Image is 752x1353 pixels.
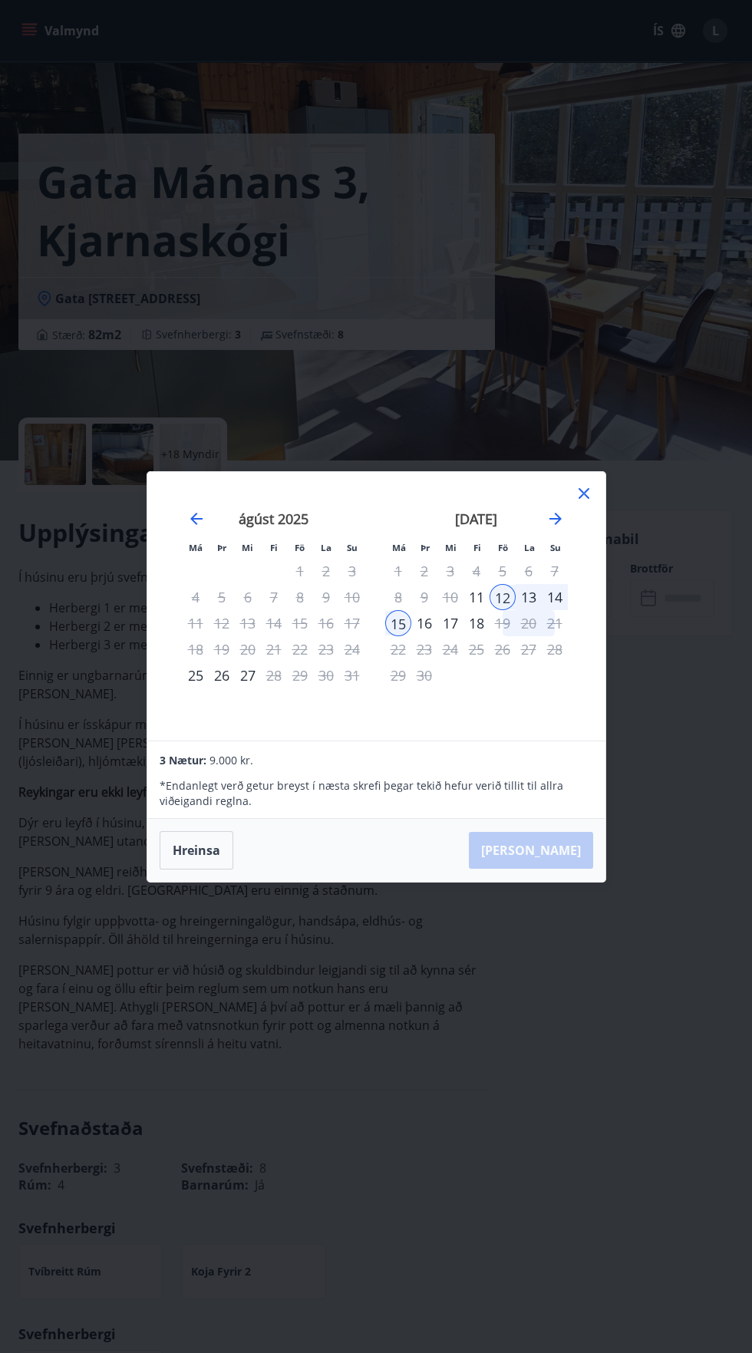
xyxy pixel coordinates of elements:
td: Not available. þriðjudagur, 9. september 2025 [411,584,437,610]
td: Not available. laugardagur, 6. september 2025 [516,558,542,584]
td: Not available. fimmtudagur, 21. ágúst 2025 [261,636,287,662]
div: Move forward to switch to the next month. [546,510,565,528]
div: Calendar [166,490,587,722]
div: 18 [463,610,490,636]
td: Not available. fimmtudagur, 7. ágúst 2025 [261,584,287,610]
td: Choose miðvikudagur, 27. ágúst 2025 as your check-in date. It’s available. [235,662,261,688]
span: 9.000 kr. [209,753,253,767]
td: Not available. laugardagur, 2. ágúst 2025 [313,558,339,584]
td: Not available. fimmtudagur, 14. ágúst 2025 [261,610,287,636]
td: Not available. mánudagur, 11. ágúst 2025 [183,610,209,636]
small: Þr [217,542,226,553]
span: 3 Nætur: [160,753,206,767]
small: Má [392,542,406,553]
td: Not available. mánudagur, 8. september 2025 [385,584,411,610]
td: Not available. miðvikudagur, 6. ágúst 2025 [235,584,261,610]
td: Selected. sunnudagur, 14. september 2025 [542,584,568,610]
small: Mi [445,542,457,553]
small: Su [347,542,358,553]
td: Selected as start date. föstudagur, 12. september 2025 [490,584,516,610]
div: 26 [209,662,235,688]
td: Not available. miðvikudagur, 13. ágúst 2025 [235,610,261,636]
td: Choose mánudagur, 29. september 2025 as your check-in date. It’s available. [385,662,411,688]
td: Choose mánudagur, 22. september 2025 as your check-in date. It’s available. [385,636,411,662]
td: Not available. sunnudagur, 31. ágúst 2025 [339,662,365,688]
td: Choose fimmtudagur, 11. september 2025 as your check-in date. It’s available. [463,584,490,610]
td: Choose fimmtudagur, 28. ágúst 2025 as your check-in date. It’s available. [261,662,287,688]
td: Not available. þriðjudagur, 5. ágúst 2025 [209,584,235,610]
td: Not available. sunnudagur, 3. ágúst 2025 [339,558,365,584]
small: Má [189,542,203,553]
td: Not available. laugardagur, 30. ágúst 2025 [313,662,339,688]
td: Not available. sunnudagur, 24. ágúst 2025 [339,636,365,662]
small: Mi [242,542,253,553]
td: Not available. föstudagur, 15. ágúst 2025 [287,610,313,636]
div: Aðeins innritun í boði [463,584,490,610]
td: Choose sunnudagur, 28. september 2025 as your check-in date. It’s available. [542,636,568,662]
td: Choose miðvikudagur, 17. september 2025 as your check-in date. It’s available. [437,610,463,636]
td: Not available. föstudagur, 1. ágúst 2025 [287,558,313,584]
div: 16 [411,610,437,636]
td: Not available. laugardagur, 23. ágúst 2025 [313,636,339,662]
td: Not available. fimmtudagur, 4. september 2025 [463,558,490,584]
td: Not available. laugardagur, 9. ágúst 2025 [313,584,339,610]
td: Selected as end date. mánudagur, 15. september 2025 [385,610,411,636]
small: La [524,542,535,553]
strong: ágúst 2025 [239,510,308,528]
button: Hreinsa [160,831,233,870]
div: 27 [235,662,261,688]
td: Choose mánudagur, 25. ágúst 2025 as your check-in date. It’s available. [183,662,209,688]
td: Choose fimmtudagur, 25. september 2025 as your check-in date. It’s available. [463,636,490,662]
small: Su [550,542,561,553]
td: Not available. sunnudagur, 10. ágúst 2025 [339,584,365,610]
small: Þr [421,542,430,553]
div: Move backward to switch to the previous month. [187,510,206,528]
td: Selected. laugardagur, 13. september 2025 [516,584,542,610]
td: Not available. laugardagur, 16. ágúst 2025 [313,610,339,636]
small: Fi [270,542,278,553]
td: Not available. sunnudagur, 7. september 2025 [542,558,568,584]
td: Not available. mánudagur, 18. ágúst 2025 [183,636,209,662]
td: Choose þriðjudagur, 26. ágúst 2025 as your check-in date. It’s available. [209,662,235,688]
div: Aðeins innritun í boði [183,662,209,688]
td: Not available. þriðjudagur, 12. ágúst 2025 [209,610,235,636]
div: 17 [437,610,463,636]
td: Not available. mánudagur, 1. september 2025 [385,558,411,584]
td: Choose þriðjudagur, 16. september 2025 as your check-in date. It’s available. [411,610,437,636]
small: Fö [295,542,305,553]
td: Choose föstudagur, 19. september 2025 as your check-in date. It’s available. [490,610,516,636]
td: Not available. föstudagur, 29. ágúst 2025 [287,662,313,688]
p: * Endanlegt verð getur breyst í næsta skrefi þegar tekið hefur verið tillit til allra viðeigandi ... [160,778,592,809]
td: Choose þriðjudagur, 30. september 2025 as your check-in date. It’s available. [411,662,437,688]
td: Not available. miðvikudagur, 3. september 2025 [437,558,463,584]
strong: [DATE] [455,510,497,528]
div: 12 [490,584,516,610]
td: Choose laugardagur, 20. september 2025 as your check-in date. It’s available. [516,610,542,636]
td: Not available. föstudagur, 22. ágúst 2025 [287,636,313,662]
div: Aðeins útritun í boði [261,662,287,688]
td: Not available. miðvikudagur, 10. september 2025 [437,584,463,610]
td: Not available. þriðjudagur, 2. september 2025 [411,558,437,584]
div: 14 [542,584,568,610]
div: 15 [385,610,411,636]
td: Choose fimmtudagur, 18. september 2025 as your check-in date. It’s available. [463,610,490,636]
td: Not available. mánudagur, 4. ágúst 2025 [183,584,209,610]
small: Fi [473,542,481,553]
td: Choose miðvikudagur, 24. september 2025 as your check-in date. It’s available. [437,636,463,662]
td: Not available. sunnudagur, 17. ágúst 2025 [339,610,365,636]
div: 13 [516,584,542,610]
td: Not available. föstudagur, 8. ágúst 2025 [287,584,313,610]
td: Not available. laugardagur, 27. september 2025 [516,636,542,662]
td: Not available. föstudagur, 26. september 2025 [490,636,516,662]
td: Not available. miðvikudagur, 20. ágúst 2025 [235,636,261,662]
small: Fö [498,542,508,553]
td: Not available. föstudagur, 5. september 2025 [490,558,516,584]
td: Not available. þriðjudagur, 19. ágúst 2025 [209,636,235,662]
td: Choose sunnudagur, 21. september 2025 as your check-in date. It’s available. [542,610,568,636]
td: Choose þriðjudagur, 23. september 2025 as your check-in date. It’s available. [411,636,437,662]
small: La [321,542,331,553]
